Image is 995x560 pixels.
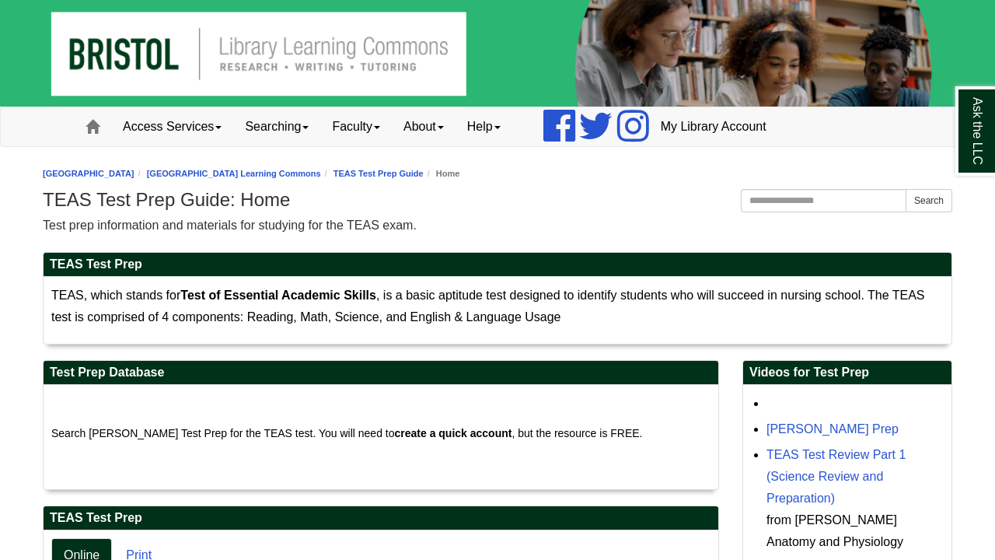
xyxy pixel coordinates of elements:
[51,427,643,439] span: Search [PERSON_NAME] Test Prep for the TEAS test. You will need to , but the resource is FREE.
[394,427,511,439] strong: create a quick account
[111,107,233,146] a: Access Services
[44,506,718,530] h2: TEAS Test Prep
[766,448,906,505] a: TEAS Test Review Part 1 (Science Review and Preparation)
[456,107,512,146] a: Help
[392,107,456,146] a: About
[233,107,320,146] a: Searching
[906,189,952,212] button: Search
[43,169,134,178] a: [GEOGRAPHIC_DATA]
[43,219,417,232] span: Test prep information and materials for studying for the TEAS exam.
[51,285,944,328] p: TEAS, which stands for , is a basic aptitude test designed to identify students who will succeed ...
[766,422,899,436] a: [PERSON_NAME] Prep
[743,361,951,385] h2: Videos for Test Prep
[766,509,944,553] div: from [PERSON_NAME] Anatomy and Physiology
[180,289,376,302] strong: Test of Essential Academic Skills
[43,166,952,181] nav: breadcrumb
[44,253,951,277] h2: TEAS Test Prep
[320,107,392,146] a: Faculty
[333,169,424,178] a: TEAS Test Prep Guide
[44,361,718,385] h2: Test Prep Database
[424,166,460,181] li: Home
[649,107,778,146] a: My Library Account
[147,169,321,178] a: [GEOGRAPHIC_DATA] Learning Commons
[43,189,952,211] h1: TEAS Test Prep Guide: Home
